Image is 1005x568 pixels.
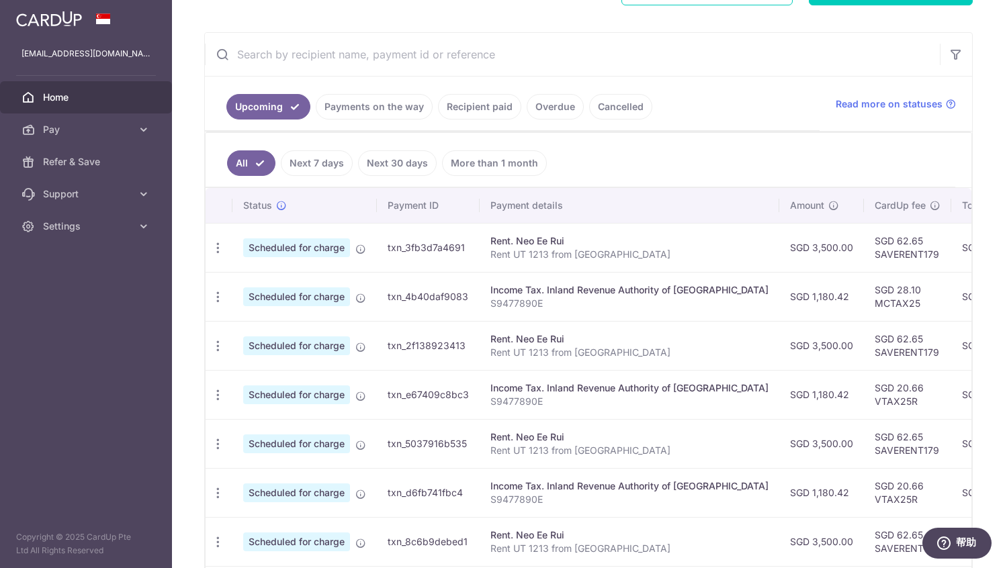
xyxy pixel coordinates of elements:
[358,150,437,176] a: Next 30 days
[442,150,547,176] a: More than 1 month
[43,187,132,201] span: Support
[779,223,864,272] td: SGD 3,500.00
[21,47,150,60] p: [EMAIL_ADDRESS][DOMAIN_NAME]
[490,332,769,346] div: Rent. Neo Ee Rui
[790,199,824,212] span: Amount
[779,272,864,321] td: SGD 1,180.42
[227,150,275,176] a: All
[243,238,350,257] span: Scheduled for charge
[490,297,769,310] p: S9477890E
[243,434,350,453] span: Scheduled for charge
[377,468,480,517] td: txn_d6fb741fbc4
[836,97,943,111] span: Read more on statuses
[779,370,864,419] td: SGD 1,180.42
[527,94,584,120] a: Overdue
[377,321,480,370] td: txn_2f138923413
[864,419,951,468] td: SGD 62.65 SAVERENT179
[490,234,769,248] div: Rent. Neo Ee Rui
[243,483,350,502] span: Scheduled for charge
[864,468,951,517] td: SGD 20.66 VTAX25R
[864,517,951,566] td: SGD 62.65 SAVERENT179
[490,528,769,542] div: Rent. Neo Ee Rui
[490,381,769,395] div: Income Tax. Inland Revenue Authority of [GEOGRAPHIC_DATA]
[243,532,350,551] span: Scheduled for charge
[490,430,769,444] div: Rent. Neo Ee Rui
[377,188,480,223] th: Payment ID
[243,287,350,306] span: Scheduled for charge
[377,272,480,321] td: txn_4b40daf9083
[490,444,769,457] p: Rent UT 1213 from [GEOGRAPHIC_DATA]
[490,542,769,555] p: Rent UT 1213 from [GEOGRAPHIC_DATA]
[779,321,864,370] td: SGD 3,500.00
[490,493,769,506] p: S9477890E
[490,346,769,359] p: Rent UT 1213 from [GEOGRAPHIC_DATA]
[43,91,132,104] span: Home
[377,370,480,419] td: txn_e67409c8bc3
[438,94,521,120] a: Recipient paid
[205,33,940,76] input: Search by recipient name, payment id or reference
[377,223,480,272] td: txn_3fb3d7a4691
[875,199,926,212] span: CardUp fee
[16,11,82,27] img: CardUp
[243,336,350,355] span: Scheduled for charge
[490,479,769,493] div: Income Tax. Inland Revenue Authority of [GEOGRAPHIC_DATA]
[490,395,769,408] p: S9477890E
[864,272,951,321] td: SGD 28.10 MCTAX25
[864,370,951,419] td: SGD 20.66 VTAX25R
[779,517,864,566] td: SGD 3,500.00
[480,188,779,223] th: Payment details
[316,94,433,120] a: Payments on the way
[779,419,864,468] td: SGD 3,500.00
[490,248,769,261] p: Rent UT 1213 from [GEOGRAPHIC_DATA]
[779,468,864,517] td: SGD 1,180.42
[864,321,951,370] td: SGD 62.65 SAVERENT179
[43,123,132,136] span: Pay
[43,220,132,233] span: Settings
[226,94,310,120] a: Upcoming
[281,150,353,176] a: Next 7 days
[589,94,652,120] a: Cancelled
[243,199,272,212] span: Status
[864,223,951,272] td: SGD 62.65 SAVERENT179
[922,528,992,561] iframe: 打开一个小组件，您可以在其中找到更多信息
[243,385,350,404] span: Scheduled for charge
[490,283,769,297] div: Income Tax. Inland Revenue Authority of [GEOGRAPHIC_DATA]
[377,419,480,468] td: txn_5037916b535
[836,97,956,111] a: Read more on statuses
[43,155,132,169] span: Refer & Save
[377,517,480,566] td: txn_8c6b9debed1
